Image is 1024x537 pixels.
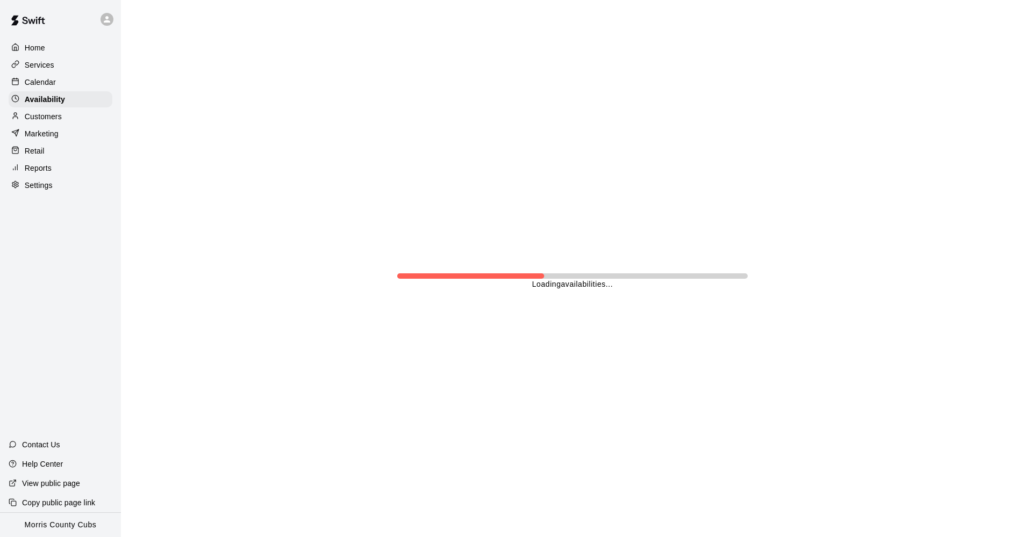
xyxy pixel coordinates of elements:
p: Morris County Cubs [25,519,97,531]
a: Availability [9,91,112,107]
p: Loading availabilities ... [532,279,613,290]
p: Settings [25,180,53,191]
a: Retail [9,143,112,159]
a: Services [9,57,112,73]
a: Customers [9,108,112,125]
p: Retail [25,146,45,156]
a: Settings [9,177,112,193]
a: Calendar [9,74,112,90]
a: Marketing [9,126,112,142]
p: Contact Us [22,439,60,450]
p: Help Center [22,459,63,469]
p: Customers [25,111,62,122]
p: Calendar [25,77,56,88]
p: Marketing [25,128,59,139]
p: Reports [25,163,52,173]
p: Copy public page link [22,497,95,508]
p: View public page [22,478,80,489]
p: Services [25,60,54,70]
a: Reports [9,160,112,176]
p: Availability [25,94,65,105]
a: Home [9,40,112,56]
p: Home [25,42,45,53]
